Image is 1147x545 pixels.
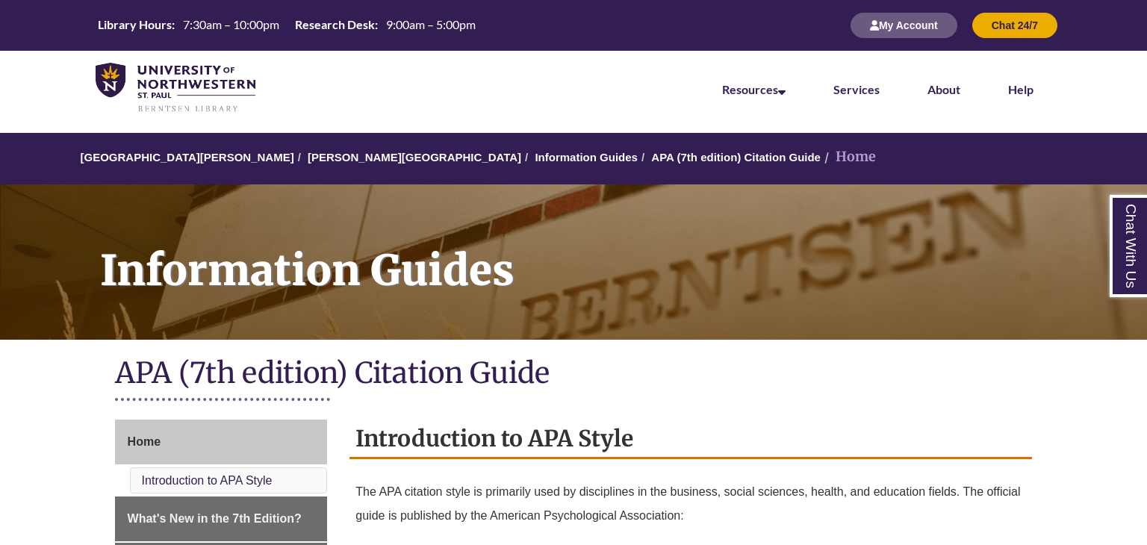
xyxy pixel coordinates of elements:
a: Help [1008,82,1033,96]
button: My Account [851,13,957,38]
th: Library Hours: [92,16,177,33]
a: My Account [851,19,957,31]
li: Home [821,146,876,168]
table: Hours Today [92,16,482,33]
h1: Information Guides [84,184,1147,320]
span: Home [128,435,161,448]
th: Research Desk: [289,16,380,33]
span: 9:00am – 5:00pm [386,17,476,31]
p: The APA citation style is primarily used by disciplines in the business, social sciences, health,... [355,474,1026,534]
h2: Introduction to APA Style [349,420,1032,459]
button: Chat 24/7 [972,13,1057,38]
a: Hours Today [92,16,482,34]
a: [PERSON_NAME][GEOGRAPHIC_DATA] [308,151,521,163]
a: Information Guides [535,151,638,163]
a: Resources [722,82,786,96]
a: [GEOGRAPHIC_DATA][PERSON_NAME] [81,151,294,163]
span: What's New in the 7th Edition? [128,512,302,525]
a: Introduction to APA Style [142,474,273,487]
a: Home [115,420,328,464]
h1: APA (7th edition) Citation Guide [115,355,1033,394]
a: APA (7th edition) Citation Guide [651,151,821,163]
a: About [927,82,960,96]
a: Chat 24/7 [972,19,1057,31]
a: What's New in the 7th Edition? [115,496,328,541]
a: Services [833,82,880,96]
span: 7:30am – 10:00pm [183,17,279,31]
img: UNWSP Library Logo [96,63,255,113]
